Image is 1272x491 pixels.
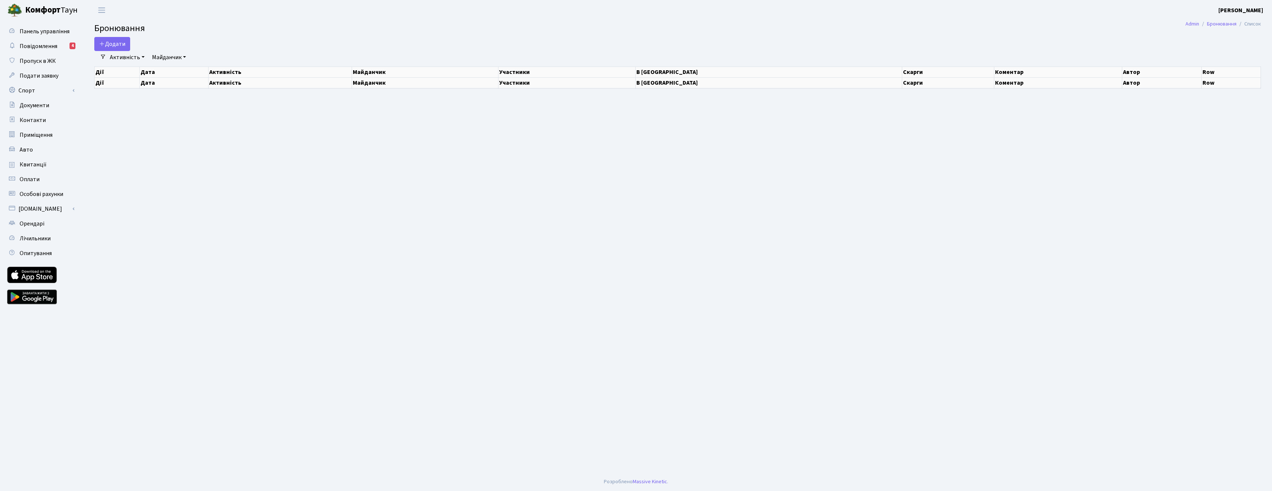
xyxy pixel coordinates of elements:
[94,22,145,35] span: Бронювання
[4,128,78,142] a: Приміщення
[352,77,498,88] th: Майданчик
[1201,67,1261,77] th: Row
[498,67,636,77] th: Участники
[4,231,78,246] a: Лічильники
[4,187,78,202] a: Особові рахунки
[208,67,352,77] th: Активність
[20,234,51,243] span: Лічильники
[4,246,78,261] a: Опитування
[4,172,78,187] a: Оплати
[208,77,352,88] th: Активність
[636,77,902,88] th: В [GEOGRAPHIC_DATA]
[4,39,78,54] a: Повідомлення4
[4,98,78,113] a: Документи
[4,142,78,157] a: Авто
[140,67,209,77] th: Дата
[1174,16,1272,32] nav: breadcrumb
[25,4,61,16] b: Комфорт
[1122,67,1201,77] th: Автор
[994,77,1122,88] th: Коментар
[20,160,47,169] span: Квитанції
[20,190,63,198] span: Особові рахунки
[94,37,130,51] button: Додати
[604,478,668,486] div: Розроблено .
[20,42,57,50] span: Повідомлення
[4,113,78,128] a: Контакти
[140,77,209,88] th: Дата
[20,131,53,139] span: Приміщення
[25,4,78,17] span: Таун
[4,54,78,68] a: Пропуск в ЖК
[4,24,78,39] a: Панель управління
[633,478,667,485] a: Massive Kinetic
[20,72,58,80] span: Подати заявку
[4,202,78,216] a: [DOMAIN_NAME]
[149,51,189,64] a: Майданчик
[107,51,148,64] a: Активність
[1237,20,1261,28] li: Список
[70,43,75,49] div: 4
[4,83,78,98] a: Спорт
[20,101,49,109] span: Документи
[20,249,52,257] span: Опитування
[20,57,56,65] span: Пропуск в ЖК
[95,77,140,88] th: Дії
[4,68,78,83] a: Подати заявку
[95,67,140,77] th: Дії
[902,77,994,88] th: Скарги
[1122,77,1201,88] th: Автор
[498,77,636,88] th: Участники
[20,146,33,154] span: Авто
[4,216,78,231] a: Орендарі
[352,67,498,77] th: Майданчик
[4,157,78,172] a: Квитанції
[92,4,111,16] button: Переключити навігацію
[1201,77,1261,88] th: Row
[994,67,1122,77] th: Коментар
[20,175,40,183] span: Оплати
[636,67,902,77] th: В [GEOGRAPHIC_DATA]
[1207,20,1237,28] a: Бронювання
[7,3,22,18] img: logo.png
[1218,6,1263,14] b: [PERSON_NAME]
[20,220,44,228] span: Орендарі
[902,67,994,77] th: Скарги
[20,27,70,35] span: Панель управління
[1185,20,1199,28] a: Admin
[20,116,46,124] span: Контакти
[1218,6,1263,15] a: [PERSON_NAME]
